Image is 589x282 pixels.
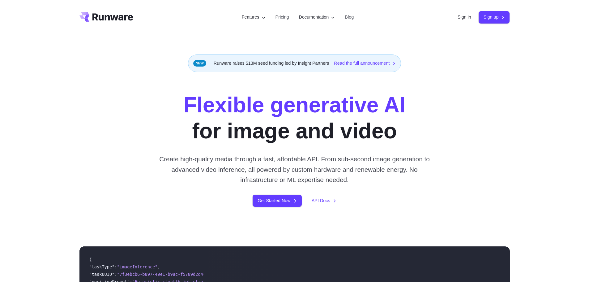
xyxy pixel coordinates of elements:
span: "7f3ebcb6-b897-49e1-b98c-f5789d2d40d7" [117,272,213,277]
strong: Flexible generative AI [183,93,405,117]
span: "taskType" [89,264,115,269]
span: , [157,264,160,269]
a: Read the full announcement [334,60,396,67]
label: Documentation [299,14,335,21]
a: API Docs [312,197,336,204]
span: { [89,257,92,262]
a: Blog [345,14,354,21]
label: Features [242,14,266,21]
span: "imageInference" [117,264,158,269]
div: Runware raises $13M seed funding led by Insight Partners [188,54,401,72]
span: : [114,272,117,277]
h1: for image and video [183,92,405,144]
a: Get Started Now [253,195,301,207]
a: Sign in [458,14,471,21]
a: Sign up [479,11,510,23]
span: : [114,264,117,269]
a: Pricing [275,14,289,21]
p: Create high-quality media through a fast, affordable API. From sub-second image generation to adv... [157,154,432,185]
span: "taskUUID" [89,272,115,277]
a: Go to / [79,12,133,22]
